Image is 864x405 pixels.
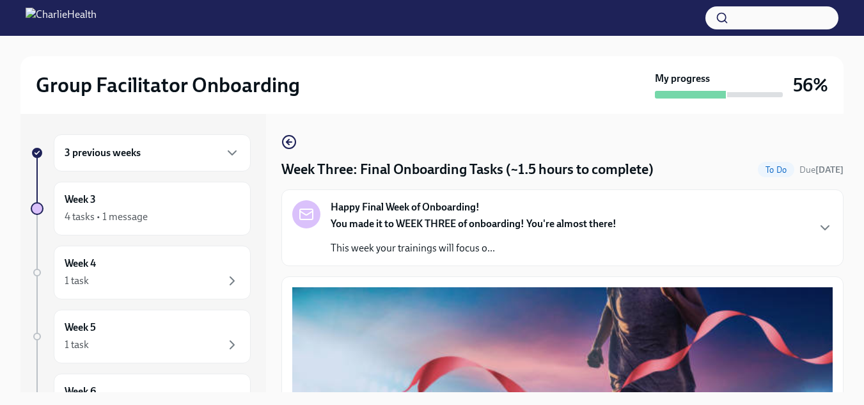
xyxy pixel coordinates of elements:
[799,164,844,175] span: Due
[281,160,654,179] h4: Week Three: Final Onboarding Tasks (~1.5 hours to complete)
[31,310,251,363] a: Week 51 task
[655,72,710,86] strong: My progress
[65,274,89,288] div: 1 task
[331,218,617,230] strong: You made it to WEEK THREE of onboarding! You're almost there!
[65,210,148,224] div: 4 tasks • 1 message
[65,321,96,335] h6: Week 5
[31,246,251,299] a: Week 41 task
[758,165,794,175] span: To Do
[331,200,480,214] strong: Happy Final Week of Onboarding!
[65,146,141,160] h6: 3 previous weeks
[815,164,844,175] strong: [DATE]
[54,134,251,171] div: 3 previous weeks
[331,241,617,255] p: This week your trainings will focus o...
[65,193,96,207] h6: Week 3
[793,74,828,97] h3: 56%
[26,8,97,28] img: CharlieHealth
[36,72,300,98] h2: Group Facilitator Onboarding
[65,385,96,399] h6: Week 6
[65,257,96,271] h6: Week 4
[65,338,89,352] div: 1 task
[31,182,251,235] a: Week 34 tasks • 1 message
